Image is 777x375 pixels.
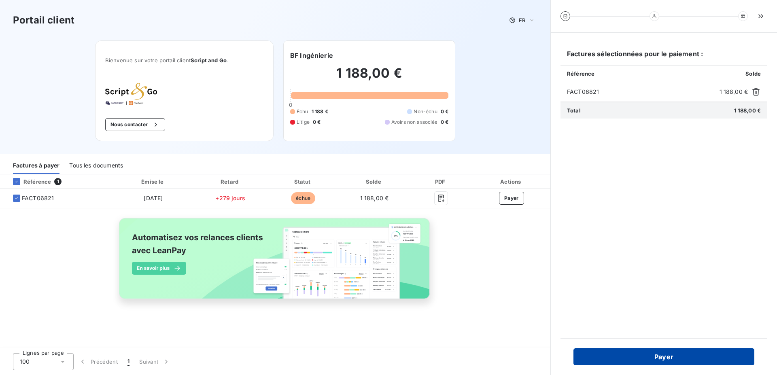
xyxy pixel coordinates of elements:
span: FACT06821 [567,88,716,96]
button: 1 [123,353,134,370]
span: 0 € [313,119,321,126]
span: échue [291,192,315,204]
div: Tous les documents [69,157,123,174]
img: Company logo [105,83,157,105]
span: Total [567,107,581,114]
span: Solde [745,70,761,77]
span: Non-échu [414,108,437,115]
span: 1 188,00 € [734,107,761,114]
span: 1 188 € [312,108,328,115]
span: 1 [127,358,129,366]
div: Solde [341,178,408,186]
span: 0 € [441,108,448,115]
span: 1 [54,178,62,185]
span: 1 188,00 € [360,195,389,201]
span: [DATE] [144,195,163,201]
span: +279 jours [215,195,245,201]
span: Script and Go [191,57,227,64]
span: FACT06821 [22,194,54,202]
img: banner [112,213,439,313]
div: Actions [474,178,549,186]
button: Payer [573,348,754,365]
div: PDF [411,178,471,186]
button: Précédent [74,353,123,370]
div: Référence [6,178,51,185]
button: Suivant [134,353,175,370]
span: 1 188,00 € [720,88,748,96]
h3: Portail client [13,13,74,28]
span: Référence [567,70,594,77]
div: Factures à payer [13,157,59,174]
div: Émise le [115,178,192,186]
span: FR [519,17,525,23]
div: Retard [195,178,265,186]
button: Nous contacter [105,118,165,131]
span: Échu [297,108,308,115]
div: Statut [269,178,338,186]
span: Avoirs non associés [391,119,437,126]
span: 0 € [441,119,448,126]
span: 100 [20,358,30,366]
button: Payer [499,192,524,205]
span: Litige [297,119,310,126]
h6: BF Ingénierie [290,51,333,60]
h6: Factures sélectionnées pour le paiement : [560,49,767,65]
h2: 1 188,00 € [290,65,448,89]
span: Bienvenue sur votre portail client . [105,57,263,64]
span: 0 [289,102,292,108]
